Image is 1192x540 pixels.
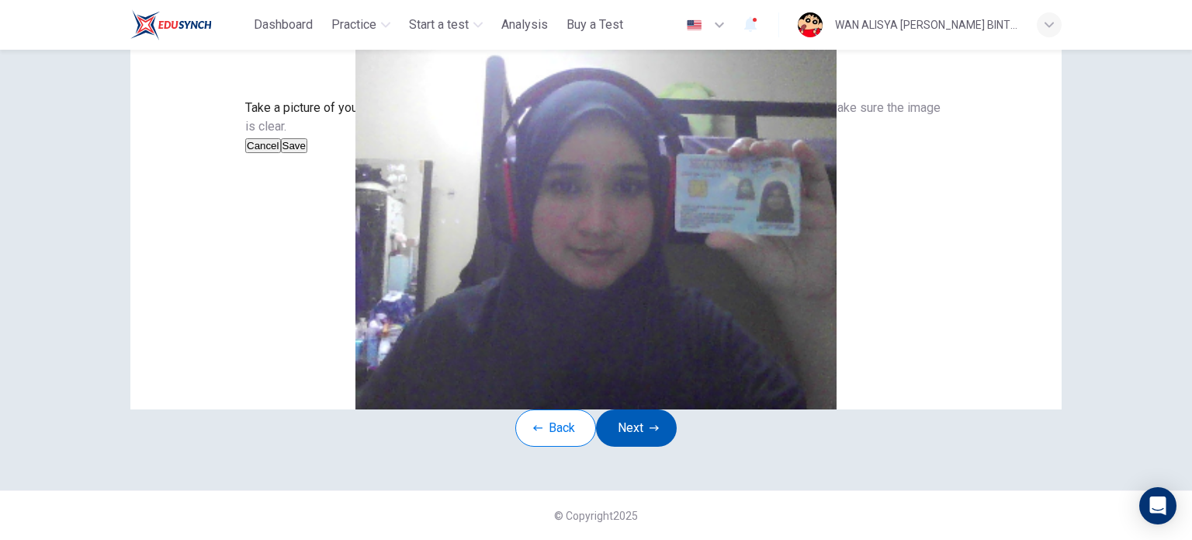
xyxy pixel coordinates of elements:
img: Profile picture [798,12,823,37]
img: preview screemshot [130,37,1062,409]
span: Buy a Test [567,16,623,34]
span: Analysis [501,16,548,34]
span: Dashboard [254,16,313,34]
div: Open Intercom Messenger [1139,487,1176,524]
button: Analysis [495,11,554,39]
button: Next [596,409,677,447]
div: WAN ALISYA [PERSON_NAME] BINTI [PERSON_NAME] [835,16,1018,34]
span: Practice [331,16,376,34]
button: Start a test [403,11,489,39]
span: © Copyright 2025 [554,510,638,522]
a: ELTC logo [130,9,248,40]
span: Start a test [409,16,469,34]
img: en [684,19,704,31]
button: Dashboard [248,11,319,39]
button: Buy a Test [560,11,629,39]
img: ELTC logo [130,9,212,40]
button: Back [515,409,596,447]
button: Practice [325,11,397,39]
